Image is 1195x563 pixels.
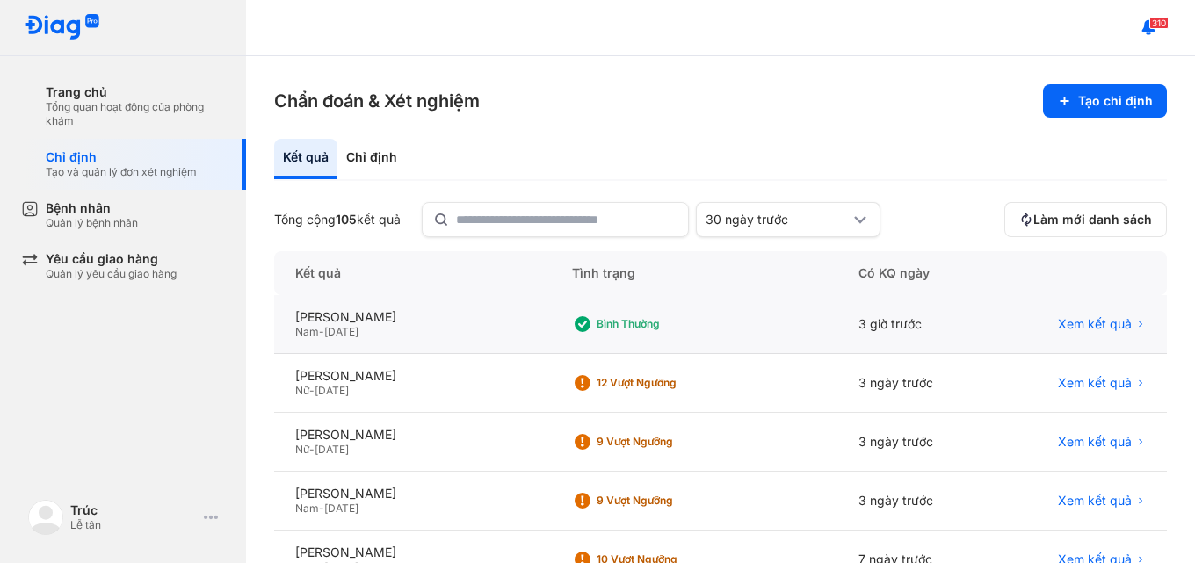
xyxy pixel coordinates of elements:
div: Tạo và quản lý đơn xét nghiệm [46,165,197,179]
span: [DATE] [324,502,358,515]
span: Nữ [295,443,309,456]
div: 3 giờ trước [837,295,994,354]
span: Xem kết quả [1058,375,1132,391]
div: Quản lý yêu cầu giao hàng [46,267,177,281]
div: Chỉ định [337,139,406,179]
div: Trang chủ [46,84,225,100]
div: Trúc [70,502,197,518]
div: [PERSON_NAME] [295,486,530,502]
span: - [309,443,315,456]
div: [PERSON_NAME] [295,368,530,384]
div: [PERSON_NAME] [295,545,530,560]
span: 105 [336,212,357,227]
div: 30 ngày trước [706,212,850,227]
div: Kết quả [274,139,337,179]
div: [PERSON_NAME] [295,309,530,325]
div: 12 Vượt ngưỡng [597,376,737,390]
span: 310 [1149,17,1169,29]
span: Xem kết quả [1058,434,1132,450]
span: Làm mới danh sách [1033,212,1152,227]
div: 3 ngày trước [837,472,994,531]
div: 9 Vượt ngưỡng [597,435,737,449]
div: Có KQ ngày [837,251,994,295]
span: Xem kết quả [1058,493,1132,509]
img: logo [25,14,100,41]
span: - [309,384,315,397]
img: logo [28,500,63,535]
h3: Chẩn đoán & Xét nghiệm [274,89,480,113]
span: - [319,325,324,338]
div: 9 Vượt ngưỡng [597,494,737,508]
span: [DATE] [324,325,358,338]
div: Bình thường [597,317,737,331]
span: [DATE] [315,443,349,456]
div: Kết quả [274,251,551,295]
div: Tổng cộng kết quả [274,212,401,227]
div: Quản lý bệnh nhân [46,216,138,230]
button: Tạo chỉ định [1043,84,1167,118]
div: Chỉ định [46,149,197,165]
span: - [319,502,324,515]
button: Làm mới danh sách [1004,202,1167,237]
div: Yêu cầu giao hàng [46,251,177,267]
span: Nữ [295,384,309,397]
div: Tổng quan hoạt động của phòng khám [46,100,225,128]
span: [DATE] [315,384,349,397]
div: Lễ tân [70,518,197,532]
span: Xem kết quả [1058,316,1132,332]
span: Nam [295,325,319,338]
div: Bệnh nhân [46,200,138,216]
div: 3 ngày trước [837,354,994,413]
div: 3 ngày trước [837,413,994,472]
span: Nam [295,502,319,515]
div: [PERSON_NAME] [295,427,530,443]
div: Tình trạng [551,251,837,295]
